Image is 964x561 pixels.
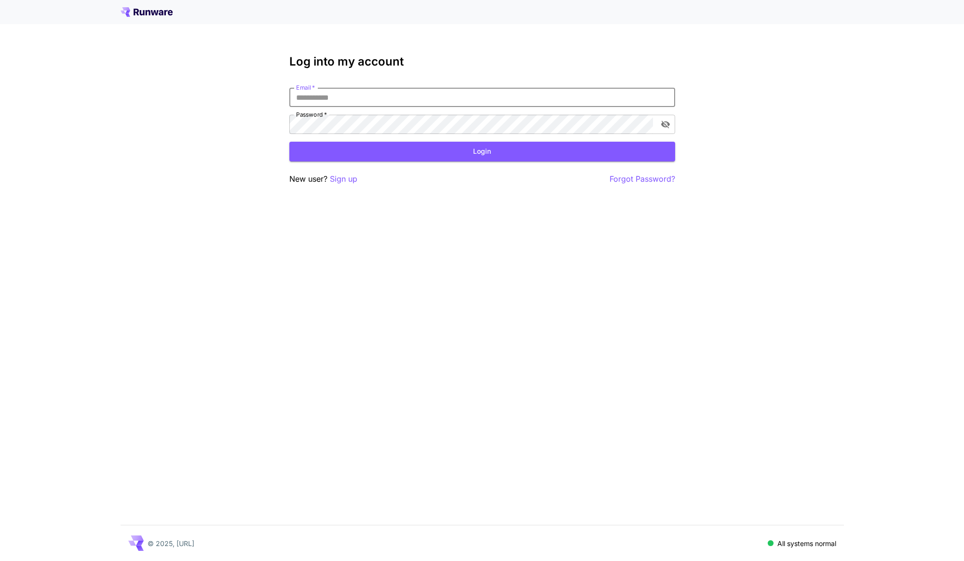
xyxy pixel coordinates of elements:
[296,110,327,119] label: Password
[777,538,836,548] p: All systems normal
[289,142,675,161] button: Login
[289,55,675,68] h3: Log into my account
[657,116,674,133] button: toggle password visibility
[330,173,357,185] button: Sign up
[610,173,675,185] button: Forgot Password?
[296,83,315,92] label: Email
[289,173,357,185] p: New user?
[148,538,194,548] p: © 2025, [URL]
